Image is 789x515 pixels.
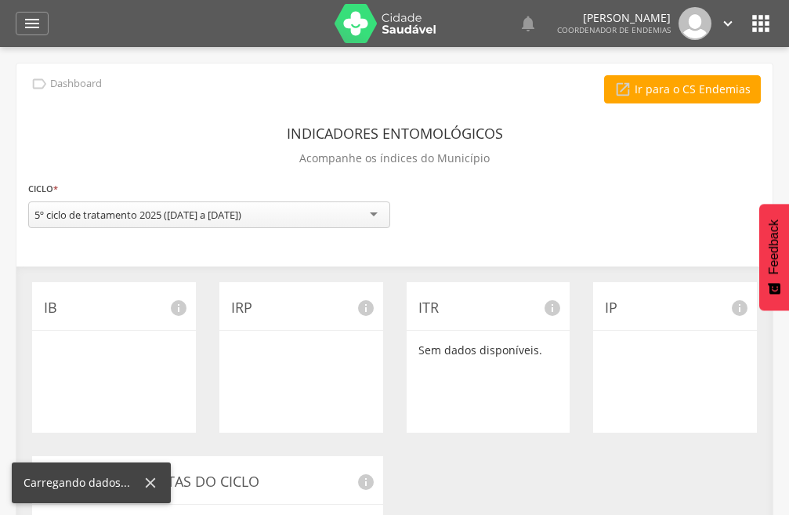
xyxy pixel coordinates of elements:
a:  [519,7,537,40]
button: Feedback - Mostrar pesquisa [759,204,789,310]
p: [PERSON_NAME] [557,13,671,24]
p: IRP [231,298,371,318]
span: Coordenador de Endemias [557,24,671,35]
span: Feedback [767,219,781,274]
p: IP [605,298,745,318]
p: Dashboard [50,78,102,90]
a: Ir para o CS Endemias [604,75,761,103]
p: Acompanhe os índices do Município [299,147,490,169]
i:  [614,81,632,98]
i:  [31,75,48,92]
i:  [748,11,773,36]
i: info [356,299,375,317]
a:  [16,12,49,35]
p: Sem dados disponíveis. [418,343,559,358]
a:  [719,7,737,40]
i:  [719,15,737,32]
p: Histórico de Visitas do Ciclo [44,472,371,492]
i: info [169,299,188,317]
i:  [519,14,537,33]
i: info [356,473,375,491]
div: Carregando dados... [24,475,142,491]
i: info [543,299,562,317]
i: info [730,299,749,317]
div: 5º ciclo de tratamento 2025 ([DATE] a [DATE]) [34,208,241,222]
header: Indicadores Entomológicos [287,119,503,147]
i:  [23,14,42,33]
p: IB [44,298,184,318]
p: ITR [418,298,559,318]
label: Ciclo [28,180,58,198]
